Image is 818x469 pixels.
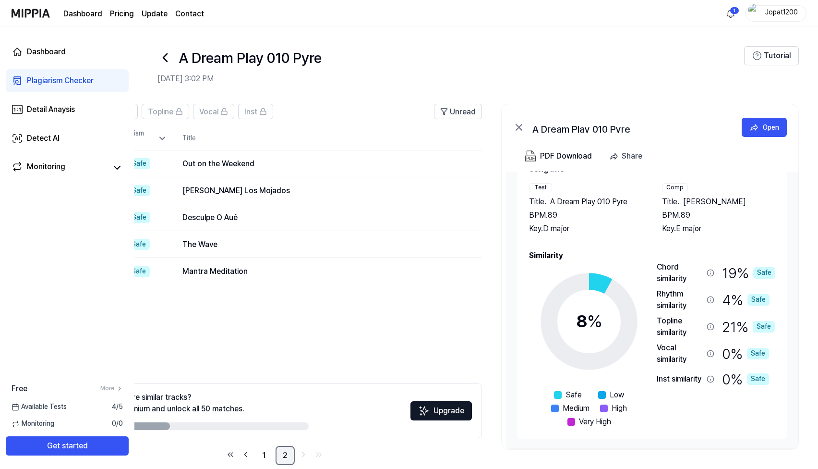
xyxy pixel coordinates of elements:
img: PDF Download [525,150,536,162]
div: Test [529,183,552,192]
span: [PERSON_NAME] [683,196,746,208]
div: Key. D major [529,223,643,234]
div: Safe [747,294,770,306]
button: PDF Download [523,147,594,166]
a: Song InfoTestTitle.A Dream Play 010 PyreBPM.89Key.D majorCompTitle.[PERSON_NAME]BPM.89Key.E major... [506,172,798,448]
div: 19 % [722,261,775,284]
div: BPM. 89 [529,210,643,221]
span: Free [12,383,27,395]
a: SparklesUpgrade [410,409,472,419]
div: Dashboard [27,46,66,58]
a: Go to first page [224,448,237,461]
a: Go to previous page [239,448,253,461]
button: Get started [6,436,129,456]
span: % [587,311,602,332]
div: Safe [128,185,150,197]
div: The Wave [182,239,467,250]
div: Key. E major [662,223,776,234]
div: [PERSON_NAME] Los Mojados [182,185,467,197]
a: Detect AI [6,127,129,150]
h1: A Dream Play 010 Pyre [179,48,322,68]
div: 4 % [722,288,770,311]
span: Topline [148,106,173,118]
div: Comp [662,183,688,192]
div: Safe [747,348,769,359]
button: Vocal [193,104,234,119]
a: Contact [175,8,204,20]
div: Vocal similarity [657,342,703,365]
div: 21 % [722,315,775,338]
div: Detail Anaysis [27,104,75,115]
button: Tutorial [744,46,799,65]
span: A Dream Play 010 Pyre [550,196,627,208]
a: Dashboard [6,40,129,63]
div: Share [622,150,642,162]
span: Vocal [199,106,218,118]
button: Unread [434,104,482,119]
span: Title . [662,196,679,208]
span: Available Tests [12,402,67,412]
div: Plagiarism Checker [27,75,94,86]
div: Jopat1200 [763,8,800,18]
a: Monitoring [12,161,108,174]
div: Topline similarity [657,315,703,338]
div: Desculpe O Auê [182,212,467,223]
div: Plagiarism Rate [113,129,167,148]
th: Title [182,127,482,150]
a: Plagiarism Checker [6,69,129,92]
h2: [DATE] 3:02 PM [157,73,744,85]
button: Topline [142,104,189,119]
a: More [100,384,123,393]
span: Title . [529,196,546,208]
span: Unread [450,106,476,118]
a: Go to next page [297,448,310,461]
div: Out on the Weekend [182,158,467,170]
div: Chord similarity [657,261,703,284]
span: Low [610,389,624,401]
a: 2 [276,446,295,465]
span: Inst [244,106,257,118]
a: Dashboard [63,8,102,20]
span: Medium [563,403,589,414]
span: Safe [565,389,582,401]
button: Open [742,118,787,137]
span: High [612,403,627,414]
a: 1 [254,446,274,465]
div: Want to see more similar tracks? Upgrade to Premium and unlock all 50 matches. [77,392,244,415]
img: Sparkles [418,405,430,417]
div: Safe [753,321,775,333]
img: profile [748,4,760,23]
div: Detect AI [27,133,60,144]
button: Inst [238,104,273,119]
div: Safe [128,212,150,223]
div: A Dream Play 010 Pyre [532,122,724,133]
div: Open [763,122,779,133]
div: Safe [128,239,150,250]
div: 0 % [722,342,769,365]
span: Very High [579,416,611,428]
div: Safe [753,267,775,279]
nav: pagination [67,446,482,465]
button: 알림1 [723,6,738,21]
div: Rhythm similarity [657,288,703,311]
div: Mantra Meditation [182,266,467,277]
div: BPM. 89 [662,210,776,221]
h2: Similarity [529,250,775,261]
div: Monitoring [27,161,65,174]
a: Update [142,8,168,20]
a: Detail Anaysis [6,98,129,121]
div: 0 % [722,369,769,389]
a: Go to last page [312,448,325,461]
div: Inst similarity [657,373,703,385]
div: Safe [747,373,769,385]
span: 4 / 5 [112,402,123,412]
div: PDF Download [540,150,592,162]
div: 1 [730,7,739,14]
span: 0 / 0 [112,419,123,429]
button: Share [605,147,650,166]
span: Monitoring [12,419,54,429]
button: Upgrade [410,401,472,420]
a: Pricing [110,8,134,20]
img: 알림 [725,8,736,19]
